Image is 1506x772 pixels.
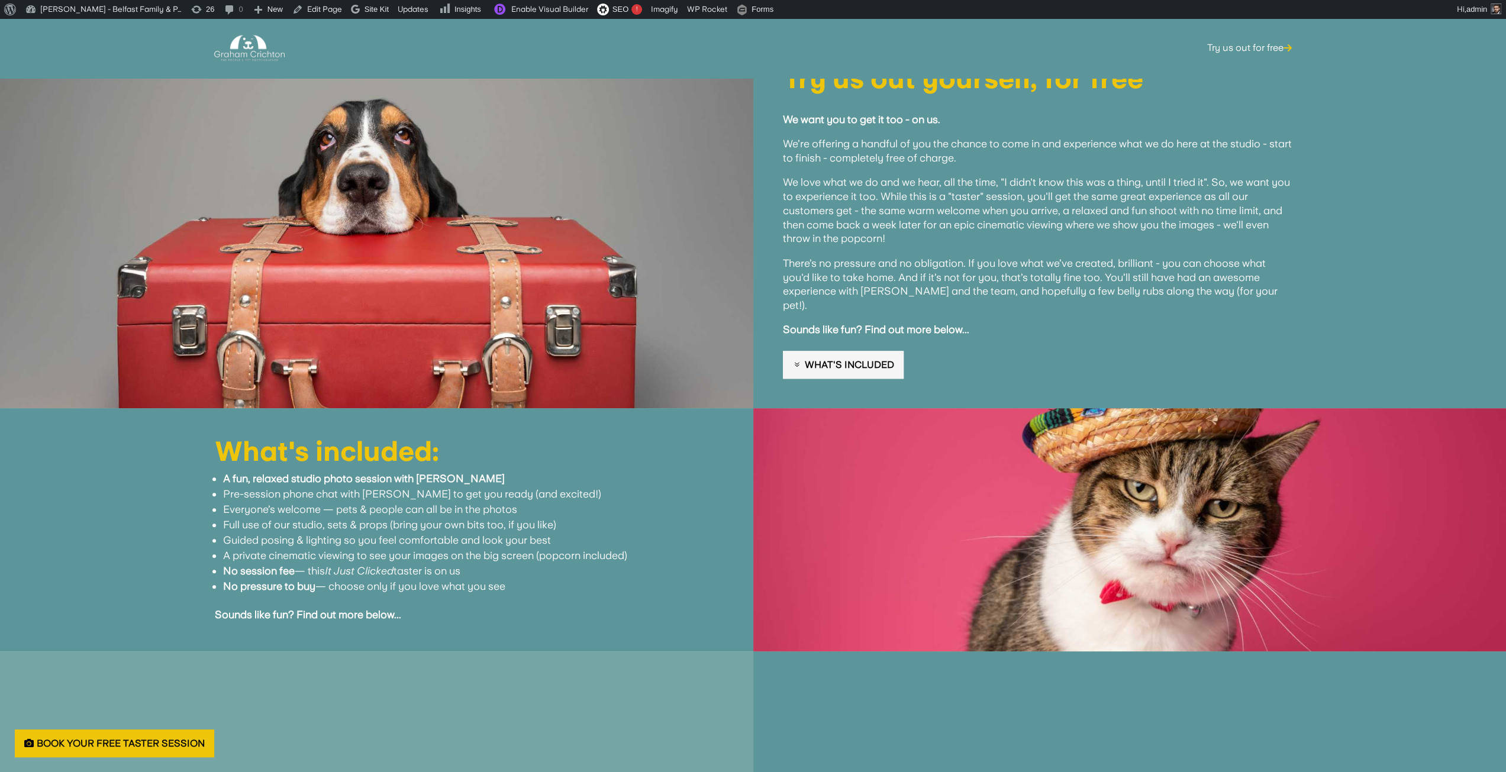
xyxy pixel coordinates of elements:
[365,5,389,14] span: Site Kit
[612,5,628,14] span: SEO
[783,137,1292,164] span: We’re offering a handful of you the chance to come in and experience what we do here at the studi...
[783,176,1290,244] span: We love what we do and we hear, all the time, "I didn't know this was a thing, until I tried it"....
[223,486,724,502] li: Pre-session phone chat with [PERSON_NAME] to get you ready (and excited!)
[783,323,969,335] strong: Sounds like fun? Find out more below...
[783,65,1292,98] h1: Try us out yourself, for free
[1207,25,1291,71] a: Try us out for free
[215,438,724,471] h1: What's included:
[15,729,214,757] a: Book Your Free Taster Session
[454,5,481,14] span: Insights
[223,564,295,577] strong: No session fee
[223,472,505,484] strong: A fun, relaxed studio photo session with [PERSON_NAME]
[783,113,940,125] strong: We want you to get it too - on us.
[214,32,284,64] img: Graham Crichton Photography Logo - Graham Crichton - Belfast Family & Pet Photography Studio
[223,517,724,532] li: Full use of our studio, sets & props (bring your own bits too, if you like)
[223,580,315,592] strong: No pressure to buy
[223,579,724,594] li: — choose only if you love what you see
[325,564,394,577] em: It Just Clicked
[215,608,401,621] strong: Sounds like fun? Find out more below...
[783,257,1278,311] span: There’s no pressure and no obligation. If you love what we’ve created, brilliant - you can choose...
[783,351,904,379] a: What's Included
[1466,5,1487,14] span: admin
[223,563,724,579] li: — this taster is on us
[223,548,724,563] li: A private cinematic viewing to see your images on the big screen (popcorn included)
[223,502,724,517] li: Everyone’s welcome — pets & people can all be in the photos
[631,4,642,15] div: !
[223,532,724,548] li: Guided posing & lighting so you feel comfortable and look your best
